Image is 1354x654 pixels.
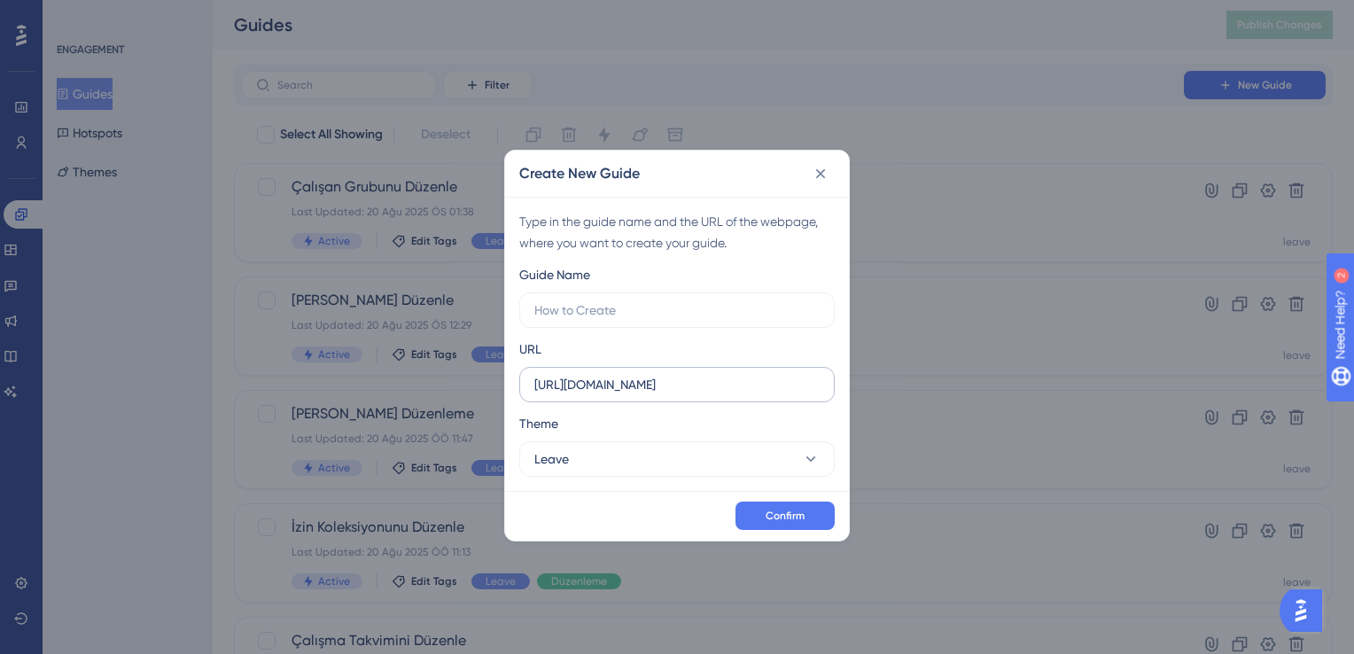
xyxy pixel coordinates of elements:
[534,375,820,394] input: https://www.example.com
[519,211,835,253] div: Type in the guide name and the URL of the webpage, where you want to create your guide.
[766,509,805,523] span: Confirm
[519,339,541,360] div: URL
[519,163,640,184] h2: Create New Guide
[1280,584,1333,637] iframe: UserGuiding AI Assistant Launcher
[519,264,590,285] div: Guide Name
[123,9,128,23] div: 2
[519,413,558,434] span: Theme
[534,300,820,320] input: How to Create
[42,4,111,26] span: Need Help?
[534,448,569,470] span: Leave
